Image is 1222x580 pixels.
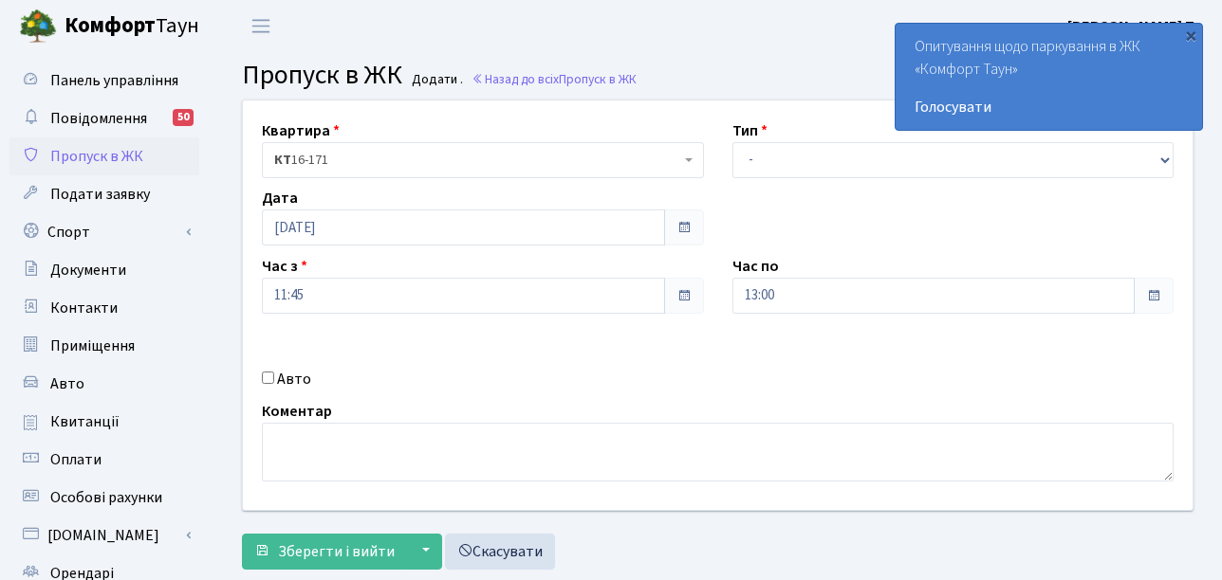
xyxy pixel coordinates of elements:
[237,10,285,42] button: Переключити навігацію
[50,260,126,281] span: Документи
[408,72,463,88] small: Додати .
[1067,16,1199,37] b: [PERSON_NAME] П.
[9,403,199,441] a: Квитанції
[278,541,395,562] span: Зберегти і вийти
[559,70,637,88] span: Пропуск в ЖК
[9,365,199,403] a: Авто
[274,151,291,170] b: КТ
[242,534,407,570] button: Зберегти і вийти
[173,109,194,126] div: 50
[262,255,307,278] label: Час з
[9,479,199,517] a: Особові рахунки
[50,335,135,356] span: Приміщення
[50,298,118,318] span: Контакти
[445,534,555,570] a: Скасувати
[50,108,147,129] span: Повідомлення
[262,119,340,142] label: Квартира
[9,441,199,479] a: Оплати
[896,24,1202,130] div: Опитування щодо паркування в ЖК «Комфорт Таун»
[262,142,704,178] span: <b>КТ</b>&nbsp;&nbsp;&nbsp;&nbsp;16-171
[9,175,199,213] a: Подати заявку
[50,411,120,432] span: Квитанції
[65,10,199,43] span: Таун
[262,400,332,423] label: Коментар
[9,289,199,327] a: Контакти
[732,119,768,142] label: Тип
[242,56,402,94] span: Пропуск в ЖК
[50,373,84,394] span: Авто
[9,251,199,289] a: Документи
[50,146,143,167] span: Пропуск в ЖК
[50,184,150,205] span: Подати заявку
[19,8,57,45] img: logo.png
[9,327,199,365] a: Приміщення
[50,70,178,91] span: Панель управління
[9,62,199,100] a: Панель управління
[65,10,156,41] b: Комфорт
[50,449,102,470] span: Оплати
[472,70,637,88] a: Назад до всіхПропуск в ЖК
[9,213,199,251] a: Спорт
[262,187,298,209] label: Дата
[1067,15,1199,38] a: [PERSON_NAME] П.
[9,517,199,554] a: [DOMAIN_NAME]
[1181,26,1200,45] div: ×
[274,151,680,170] span: <b>КТ</b>&nbsp;&nbsp;&nbsp;&nbsp;16-171
[915,96,1183,118] a: Голосувати
[9,100,199,137] a: Повідомлення50
[50,487,162,508] span: Особові рахунки
[277,368,311,390] label: Авто
[9,137,199,175] a: Пропуск в ЖК
[732,255,779,278] label: Час по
